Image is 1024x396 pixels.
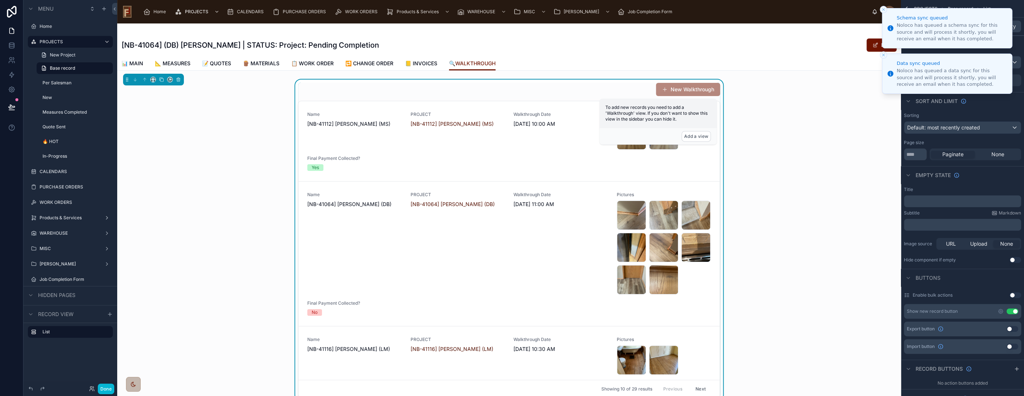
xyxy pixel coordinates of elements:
[50,65,75,71] span: Base record
[40,276,111,282] label: Job Completion Form
[40,184,111,190] label: PURCHASE ORDERS
[904,140,924,146] label: Page size
[656,83,720,96] button: New Walkthrough
[42,139,111,144] label: 🔥 HOT
[511,5,550,18] a: MISC
[916,274,940,282] span: Buttons
[40,261,101,267] a: [PERSON_NAME]
[172,5,223,18] a: PROJECTS
[202,60,231,67] span: 📝 QUOTES
[42,109,111,115] a: Measures Completed
[411,345,493,353] a: [NB-41116] [PERSON_NAME] (LM)
[291,60,334,67] span: 📋 WORK ORDER
[455,5,510,18] a: WAREHOUSE
[307,345,402,353] span: [NB-41116] [PERSON_NAME] (LM)
[904,210,920,216] label: Subtitle
[513,120,608,128] span: [DATE] 10:00 AM
[42,80,111,86] label: Per Salesman
[904,257,956,263] div: Hide component if empty
[916,365,963,373] span: Record buttons
[307,201,402,208] span: [NB-41064] [PERSON_NAME] (DB)
[897,14,1006,22] div: Schema sync queued
[155,60,190,67] span: 📐 MEASURES
[615,5,678,18] a: Job Completion Form
[449,60,496,67] span: 🔍WALKTHROUGH
[397,9,439,15] span: Products & Services
[42,95,111,100] label: New
[916,98,958,105] span: Sort And Limit
[1000,240,1013,247] span: None
[901,377,1024,389] div: No action buttons added
[513,192,608,198] span: Walkthrough Date
[141,5,171,18] a: Home
[617,337,711,342] span: Pictures
[690,383,711,395] button: Next
[411,201,495,208] a: [NB-41064] [PERSON_NAME] (DB)
[628,9,672,15] span: Job Completion Form
[913,292,953,298] label: Enable bulk actions
[682,131,711,142] button: Add a view
[897,22,1006,42] div: Noloco has queued a schema sync for this source and will process it shortly, you will receive an ...
[897,67,1006,88] div: Noloco has queued a data sync for this source and will process it shortly, you will receive an em...
[40,23,111,29] label: Home
[904,113,919,118] label: Sorting
[467,9,495,15] span: WAREHOUSE
[98,384,114,394] button: Done
[897,60,1006,67] div: Data sync queued
[42,124,111,130] label: Quote Sent
[904,187,913,192] label: Title
[880,51,887,59] button: Close toast
[617,192,711,198] span: Pictures
[312,309,318,316] div: No
[970,240,987,247] span: Upload
[243,60,279,67] span: 🪵 MATERIALS
[137,4,872,20] div: scrollable content
[225,5,269,18] a: CALENDARS
[449,57,496,71] a: 🔍WALKTHROUGH
[307,300,402,306] span: Final Payment Collected?
[40,39,98,45] label: PROJECTS
[307,337,402,342] span: Name
[345,60,393,67] span: 🔁 CHANGE ORDER
[37,49,113,61] a: New Project
[999,210,1021,216] span: Markdown
[904,121,1021,134] button: Default: most recently created
[42,153,111,159] label: In-Progress
[123,6,131,18] img: App logo
[411,120,494,128] a: [NB-41112] [PERSON_NAME] (MS)
[345,57,393,71] a: 🔁 CHANGE ORDER
[405,60,437,67] span: 📒 INVOICES
[345,9,378,15] span: WORK ORDERS
[38,5,53,12] span: Menu
[411,192,505,198] span: PROJECT
[551,5,614,18] a: [PERSON_NAME]
[283,9,326,15] span: PURCHASE ORDERS
[23,323,117,345] div: scrollable content
[601,386,652,392] span: Showing 10 of 29 results
[946,240,956,247] span: URL
[942,151,964,158] span: Paginate
[38,291,75,299] span: Hidden pages
[37,62,113,74] a: Base record
[42,329,107,335] label: List
[237,9,264,15] span: CALENDARS
[122,40,379,50] h1: [NB-41064] (DB) [PERSON_NAME] | STATUS: Project: Pending Completion
[307,120,402,128] span: [NB-41112] [PERSON_NAME] (MS)
[307,155,402,161] span: Final Payment Collected?
[991,210,1021,216] a: Markdown
[40,230,101,236] label: WAREHOUSE
[185,9,208,15] span: PROJECTS
[291,57,334,71] a: 📋 WORK ORDER
[122,60,143,67] span: 📊 MAIN
[307,192,402,198] span: Name
[155,57,190,71] a: 📐 MEASURES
